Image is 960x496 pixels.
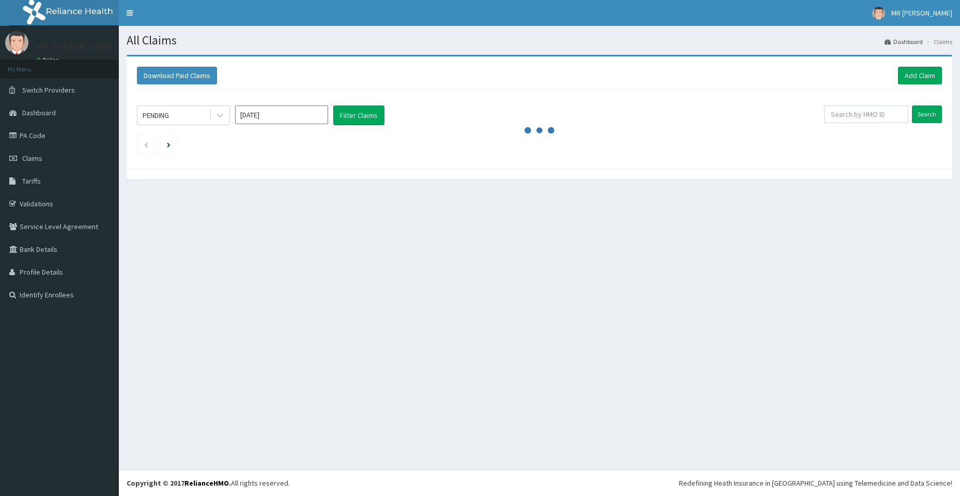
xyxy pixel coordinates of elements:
[885,37,923,46] a: Dashboard
[143,110,169,121] div: PENDING
[119,470,960,496] footer: All rights reserved.
[891,8,952,18] span: MR [PERSON_NAME]
[679,478,952,488] div: Redefining Heath Insurance in [GEOGRAPHIC_DATA] using Telemedicine and Data Science!
[36,42,117,51] p: MR [PERSON_NAME]
[898,67,942,84] a: Add Claim
[824,106,908,123] input: Search by HMO ID
[524,115,555,146] svg: audio-loading
[22,108,56,117] span: Dashboard
[22,154,42,163] span: Claims
[127,478,231,488] strong: Copyright © 2017 .
[22,85,75,95] span: Switch Providers
[137,67,217,84] button: Download Paid Claims
[924,37,952,46] li: Claims
[22,176,41,186] span: Tariffs
[184,478,229,488] a: RelianceHMO
[5,31,28,54] img: User Image
[912,106,942,123] input: Search
[144,140,148,149] a: Previous page
[872,7,885,20] img: User Image
[36,56,61,64] a: Online
[127,34,952,47] h1: All Claims
[333,106,384,125] button: Filter Claims
[167,140,171,149] a: Next page
[235,106,328,124] input: Select Month and Year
